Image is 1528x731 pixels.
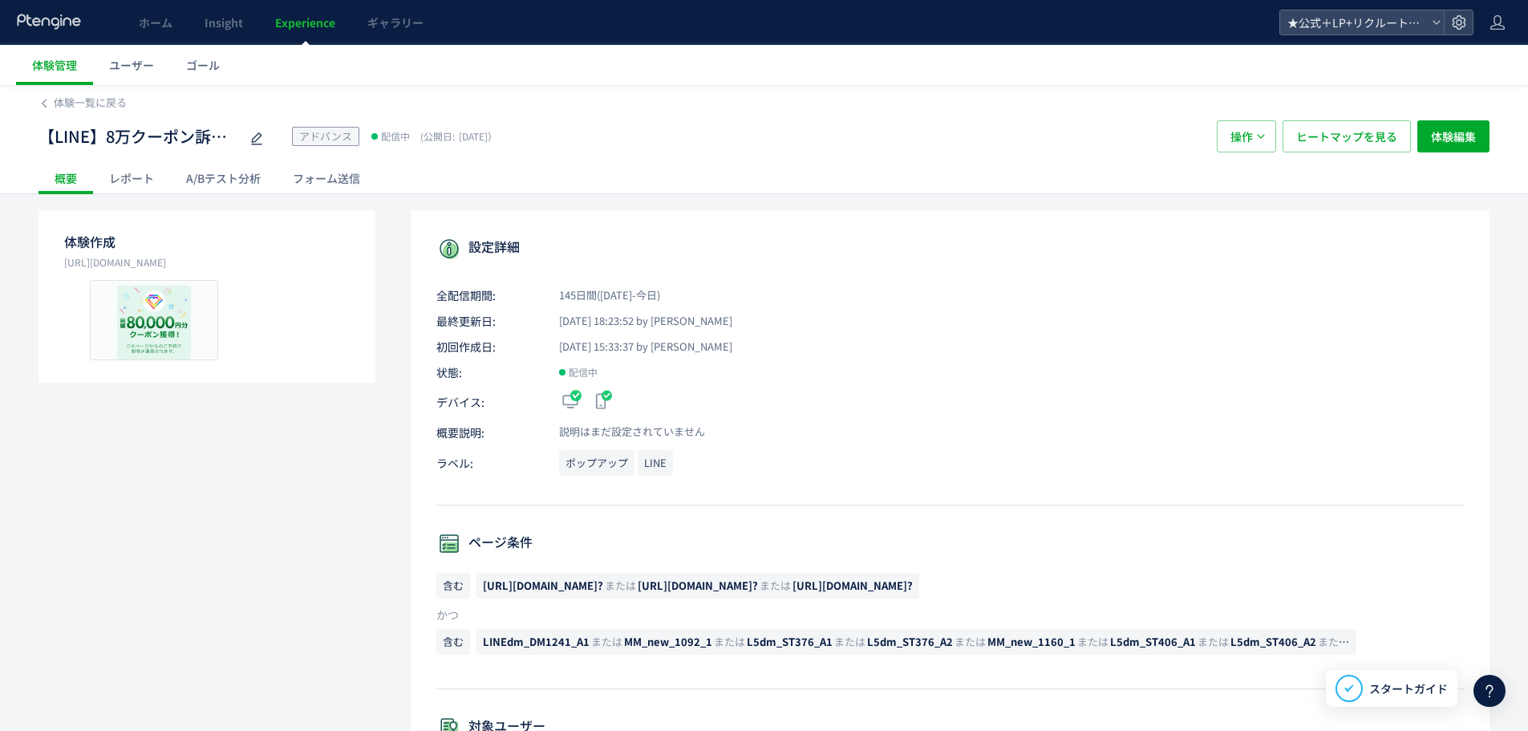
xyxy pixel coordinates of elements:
[541,339,732,355] span: [DATE] 15:33:37 by [PERSON_NAME]
[436,313,541,329] span: 最終更新日:
[91,281,217,359] img: 399a34a3f5026b7a939a79e392386e751751251230508.png
[1417,120,1489,152] button: 体験編集
[1369,680,1448,697] span: スタートガイド
[93,162,170,194] div: レポート
[714,634,745,649] span: または
[1110,634,1196,649] span: L5dm_ST406_A1
[277,162,376,194] div: フォーム送信
[605,578,636,593] span: または
[139,14,172,30] span: ホーム
[834,634,865,649] span: または
[1318,634,1349,649] span: または
[638,578,758,593] span: [URL][DOMAIN_NAME]?
[1198,634,1229,649] span: または
[299,128,352,144] span: アドバンス
[760,578,791,593] span: または
[1351,634,1439,649] span: MM_new_1221_1
[416,129,497,143] span: [DATE]）
[483,578,603,593] span: [URL][DOMAIN_NAME]?
[1230,120,1253,152] span: 操作
[591,634,622,649] span: または
[867,634,953,649] span: L5dm_ST376_A2
[792,578,913,593] span: [URL][DOMAIN_NAME]?
[367,14,424,30] span: ギャラリー
[205,14,243,30] span: Insight
[436,531,1464,557] p: ページ条件
[436,236,1464,262] p: 設定詳細
[436,607,1464,623] p: かつ
[109,57,154,73] span: ユーザー
[436,364,541,380] span: 状態:
[436,450,541,476] span: ラベル:
[747,634,833,649] span: L5dm_ST376_A1
[987,634,1076,649] span: MM_new_1160_1
[1431,120,1476,152] span: 体験編集
[1077,634,1109,649] span: または
[436,394,541,410] span: デバイス:
[32,57,77,73] span: 体験管理
[54,95,127,110] span: 体験一覧に戻る
[436,287,541,303] span: 全配信期間:
[436,629,470,655] span: 含む
[39,162,93,194] div: 概要
[436,573,470,599] span: 含む
[1217,120,1276,152] button: 操作
[275,14,335,30] span: Experience
[541,314,732,329] span: [DATE] 18:23:52 by [PERSON_NAME]
[170,162,277,194] div: A/Bテスト分析
[569,364,598,380] span: 配信中
[1283,120,1411,152] button: ヒートマップを見る
[624,634,712,649] span: MM_new_1092_1
[1296,120,1397,152] span: ヒートマップを見る
[476,573,919,599] span: https://tcb-beauty.net/menu/coupon_july_crm?またはhttps://tcb-beauty.net/menu/coupon_august_crm?またはh...
[541,424,705,440] span: 説明はまだ設定されていません
[638,450,673,476] span: LINE
[436,339,541,355] span: 初回作成日:
[186,57,220,73] span: ゴール
[39,125,239,148] span: 【LINE】8万クーポン訴求(Paypayチャット）
[1230,634,1316,649] span: L5dm_ST406_A2
[483,634,590,649] span: LINEdm_DM1241_A1
[1283,10,1425,35] span: ★公式＋LP+リクルート+BS+FastNail+TKBC
[64,254,350,270] p: https://tcb-beauty.net/menu/coupon_july_crm
[420,129,455,143] span: (公開日:
[954,634,986,649] span: または
[64,233,350,251] p: 体験作成
[436,424,541,441] span: 概要説明:
[541,288,660,303] span: 145日間([DATE]-今日)
[559,450,634,476] span: ポップアップ
[476,629,1356,655] span: LINEdm_DM1241_A1またはMM_new_1092_1またはL5dm_ST376_A1またはL5dm_ST376_A2またはMM_new_1160_1またはL5dm_ST406_A1ま...
[381,128,410,144] span: 配信中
